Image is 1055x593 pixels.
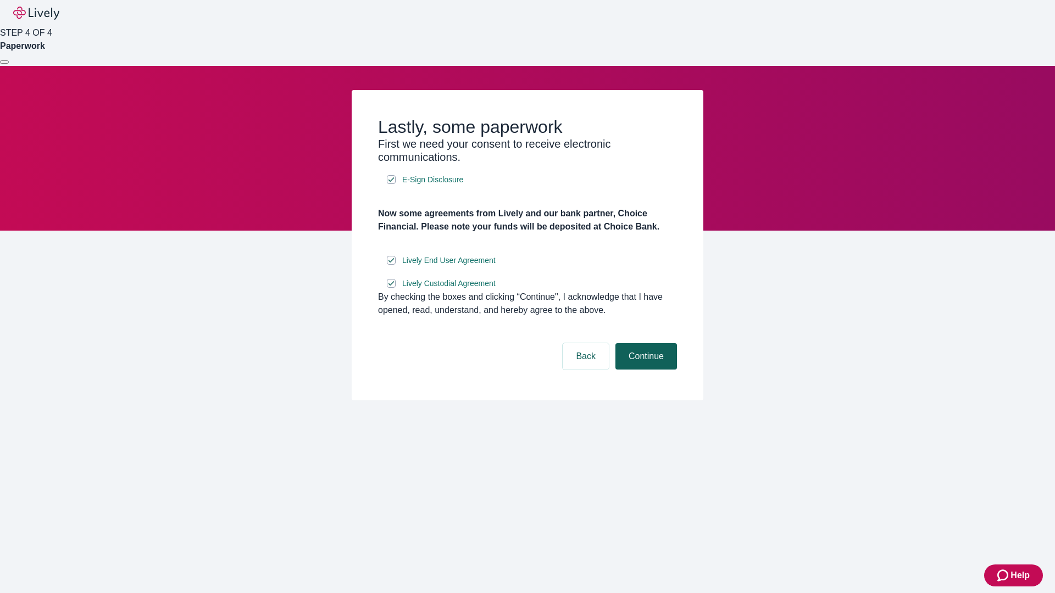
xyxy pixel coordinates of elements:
button: Continue [615,343,677,370]
span: Help [1010,569,1030,582]
button: Back [563,343,609,370]
span: Lively End User Agreement [402,255,496,266]
h4: Now some agreements from Lively and our bank partner, Choice Financial. Please note your funds wi... [378,207,677,233]
a: e-sign disclosure document [400,254,498,267]
svg: Zendesk support icon [997,569,1010,582]
img: Lively [13,7,59,20]
div: By checking the boxes and clicking “Continue", I acknowledge that I have opened, read, understand... [378,290,677,317]
span: E-Sign Disclosure [402,174,463,186]
a: e-sign disclosure document [400,277,498,290]
h3: First we need your consent to receive electronic communications. [378,137,677,164]
span: Lively Custodial Agreement [402,278,496,289]
a: e-sign disclosure document [400,173,465,187]
button: Zendesk support iconHelp [984,564,1043,586]
h2: Lastly, some paperwork [378,116,677,137]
